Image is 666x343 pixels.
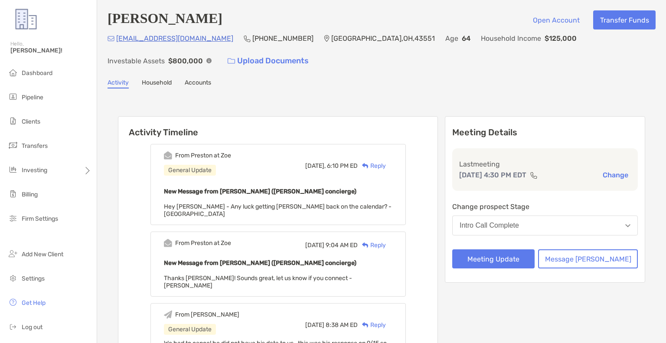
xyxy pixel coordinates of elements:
span: Thanks [PERSON_NAME]! Sounds great, let us know if you connect -[PERSON_NAME] [164,274,352,289]
a: Accounts [185,79,211,88]
img: Reply icon [362,163,369,169]
img: Event icon [164,151,172,160]
p: [GEOGRAPHIC_DATA] , OH , 43551 [331,33,435,44]
span: Settings [22,275,45,282]
p: Household Income [481,33,541,44]
img: Reply icon [362,242,369,248]
b: New Message from [PERSON_NAME] ([PERSON_NAME] concierge) [164,188,356,195]
img: get-help icon [8,297,18,307]
span: [DATE], [305,162,326,170]
img: Open dropdown arrow [625,224,630,227]
div: Intro Call Complete [460,222,519,229]
button: Meeting Update [452,249,535,268]
p: [EMAIL_ADDRESS][DOMAIN_NAME] [116,33,233,44]
img: communication type [530,172,538,179]
img: dashboard icon [8,67,18,78]
button: Intro Call Complete [452,216,638,235]
img: Location Icon [324,35,330,42]
span: 9:04 AM ED [326,242,358,249]
p: Last meeting [459,159,631,170]
p: $125,000 [545,33,577,44]
img: Reply icon [362,322,369,328]
p: [PHONE_NUMBER] [252,33,313,44]
button: Open Account [526,10,586,29]
img: Event icon [164,310,172,319]
span: [PERSON_NAME]! [10,47,91,54]
p: Change prospect Stage [452,201,638,212]
span: Pipeline [22,94,43,101]
img: pipeline icon [8,91,18,102]
div: General Update [164,165,216,176]
img: Info Icon [206,58,212,63]
img: billing icon [8,189,18,199]
span: Get Help [22,299,46,307]
img: Event icon [164,239,172,247]
img: investing icon [8,164,18,175]
b: New Message from [PERSON_NAME] ([PERSON_NAME] concierge) [164,259,356,267]
span: Transfers [22,142,48,150]
span: Add New Client [22,251,63,258]
img: firm-settings icon [8,213,18,223]
button: Message [PERSON_NAME] [538,249,638,268]
button: Change [600,170,631,180]
a: Household [142,79,172,88]
div: From Preston at Zoe [175,239,231,247]
span: Log out [22,323,42,331]
img: button icon [228,58,235,64]
div: Reply [358,161,386,170]
span: 6:10 PM ED [327,162,358,170]
p: Meeting Details [452,127,638,138]
img: Phone Icon [244,35,251,42]
span: [DATE] [305,321,324,329]
div: Reply [358,320,386,330]
div: General Update [164,324,216,335]
button: Transfer Funds [593,10,656,29]
img: Email Icon [108,36,114,41]
span: Dashboard [22,69,52,77]
div: From Preston at Zoe [175,152,231,159]
div: From [PERSON_NAME] [175,311,239,318]
span: Billing [22,191,38,198]
p: Investable Assets [108,56,165,66]
span: [DATE] [305,242,324,249]
img: transfers icon [8,140,18,150]
span: Clients [22,118,40,125]
span: Hey [PERSON_NAME] - Any luck getting [PERSON_NAME] back on the calendar? -[GEOGRAPHIC_DATA] [164,203,392,218]
span: 8:38 AM ED [326,321,358,329]
h4: [PERSON_NAME] [108,10,222,29]
p: [DATE] 4:30 PM EDT [459,170,526,180]
img: settings icon [8,273,18,283]
img: clients icon [8,116,18,126]
h6: Activity Timeline [118,117,437,137]
a: Upload Documents [222,52,314,70]
p: Age [445,33,458,44]
img: logout icon [8,321,18,332]
img: Zoe Logo [10,3,42,35]
p: $800,000 [168,56,203,66]
div: Reply [358,241,386,250]
span: Firm Settings [22,215,58,222]
p: 64 [462,33,470,44]
img: add_new_client icon [8,248,18,259]
a: Activity [108,79,129,88]
span: Investing [22,167,47,174]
